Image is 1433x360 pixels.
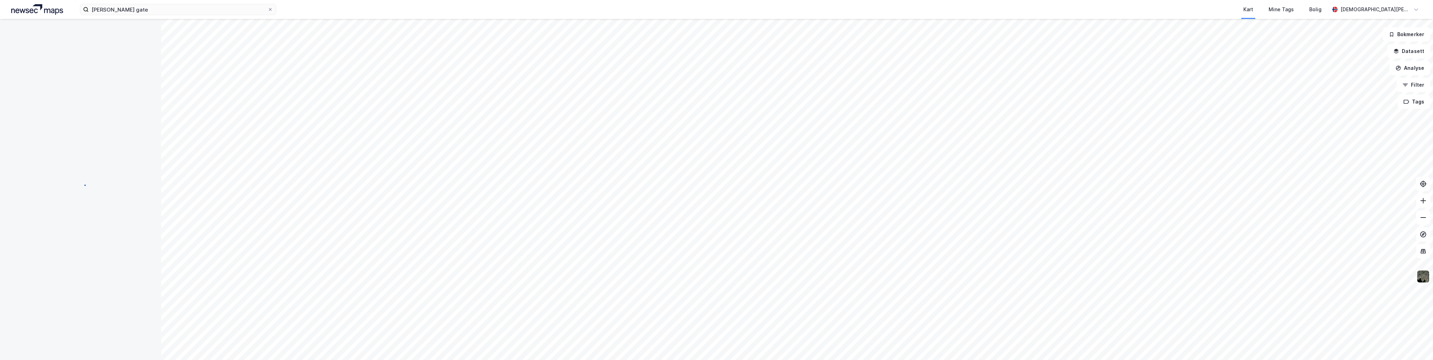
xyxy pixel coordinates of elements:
div: Mine Tags [1269,5,1294,14]
img: 9k= [1417,270,1430,283]
button: Bokmerker [1383,27,1430,41]
div: [DEMOGRAPHIC_DATA][PERSON_NAME] [1340,5,1411,14]
iframe: Chat Widget [1398,326,1433,360]
input: Søk på adresse, matrikkel, gårdeiere, leietakere eller personer [89,4,267,15]
img: spinner.a6d8c91a73a9ac5275cf975e30b51cfb.svg [75,180,86,191]
div: Bolig [1309,5,1322,14]
div: Kart [1243,5,1253,14]
img: logo.a4113a55bc3d86da70a041830d287a7e.svg [11,4,63,15]
button: Filter [1397,78,1430,92]
button: Analyse [1390,61,1430,75]
button: Datasett [1387,44,1430,58]
button: Tags [1398,95,1430,109]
